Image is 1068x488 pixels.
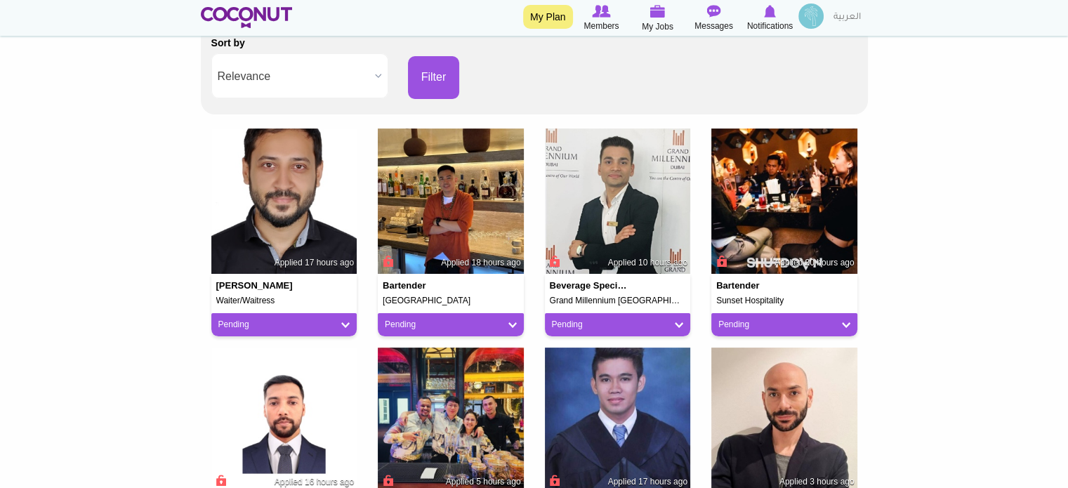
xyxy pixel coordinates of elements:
[216,281,298,291] h4: [PERSON_NAME]
[548,473,560,487] span: Connect to Unlock the Profile
[747,19,793,33] span: Notifications
[211,36,245,50] label: Sort by
[764,5,776,18] img: Notifications
[545,128,691,275] img: Biplab Paul's picture
[550,281,631,291] h4: Beverage specialist
[574,4,630,33] a: Browse Members Members
[592,5,610,18] img: Browse Members
[548,254,560,268] span: Connect to Unlock the Profile
[385,319,517,331] a: Pending
[218,54,369,99] span: Relevance
[716,296,852,305] h5: Sunset Hospitality
[381,254,393,268] span: Connect to Unlock the Profile
[642,20,673,34] span: My Jobs
[711,128,857,275] img: sonny ayo's picture
[714,254,727,268] span: Connect to Unlock the Profile
[523,5,573,29] a: My Plan
[718,319,850,331] a: Pending
[408,56,460,99] button: Filter
[383,296,519,305] h5: [GEOGRAPHIC_DATA]
[630,4,686,34] a: My Jobs My Jobs
[214,473,227,487] span: Connect to Unlock the Profile
[686,4,742,33] a: Messages Messages
[211,128,357,275] img: Arshalain Khan's picture
[707,5,721,18] img: Messages
[826,4,868,32] a: العربية
[383,281,464,291] h4: Bartender
[650,5,666,18] img: My Jobs
[742,4,798,33] a: Notifications Notifications
[218,319,350,331] a: Pending
[716,281,798,291] h4: Bartender
[378,128,524,275] img: ARSENIO III Francia's picture
[694,19,733,33] span: Messages
[552,319,684,331] a: Pending
[550,296,686,305] h5: Grand Millennium [GEOGRAPHIC_DATA]
[584,19,619,33] span: Members
[381,473,393,487] span: Connect to Unlock the Profile
[216,296,352,305] h5: Waiter/Waitress
[201,7,293,28] img: Home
